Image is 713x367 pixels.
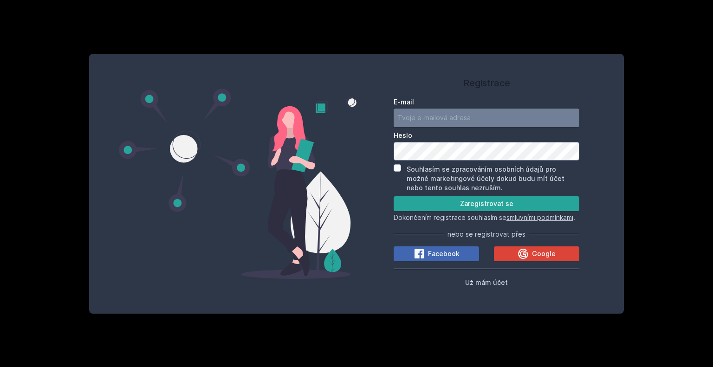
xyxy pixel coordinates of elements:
[494,246,579,261] button: Google
[394,109,579,127] input: Tvoje e-mailová adresa
[394,76,579,90] h1: Registrace
[394,246,479,261] button: Facebook
[465,278,508,286] span: Už mám účet
[532,249,556,258] span: Google
[465,277,508,288] button: Už mám účet
[394,196,579,211] button: Zaregistrovat se
[394,213,579,222] p: Dokončením registrace souhlasím se .
[394,97,579,107] label: E-mail
[428,249,460,258] span: Facebook
[394,131,579,140] label: Heslo
[447,230,525,239] span: nebo se registrovat přes
[506,213,573,221] a: smluvními podmínkami
[407,165,564,192] label: Souhlasím se zpracováním osobních údajů pro možné marketingové účely dokud budu mít účet nebo ten...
